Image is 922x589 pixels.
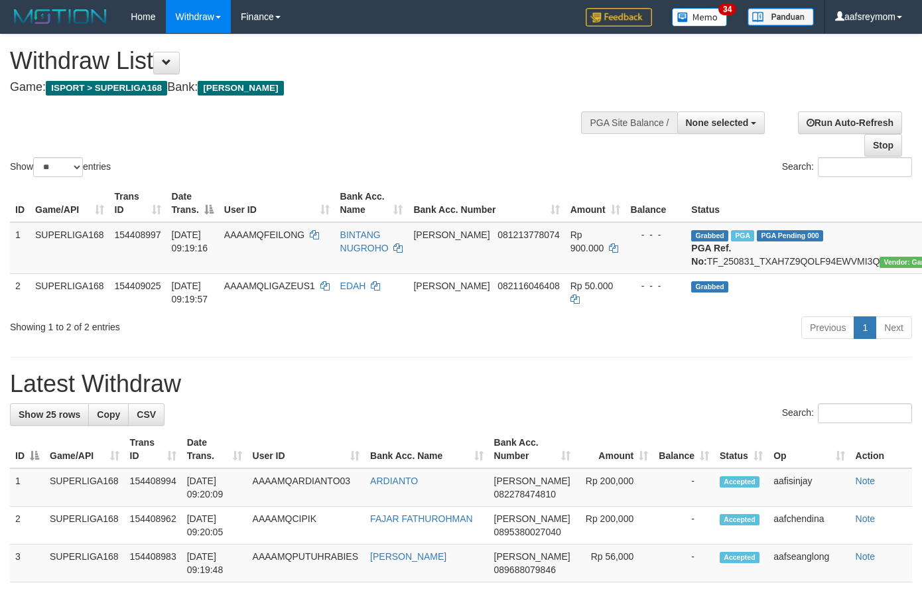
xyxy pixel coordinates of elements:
[768,507,850,545] td: aafchendina
[413,229,490,240] span: [PERSON_NAME]
[247,507,365,545] td: AAAAMQCIPIK
[44,468,125,507] td: SUPERLIGA168
[19,409,80,420] span: Show 25 rows
[720,552,759,563] span: Accepted
[370,476,418,486] a: ARDIANTO
[801,316,854,339] a: Previous
[219,184,335,222] th: User ID: activate to sort column ascending
[125,545,182,582] td: 154408983
[128,403,165,426] a: CSV
[340,229,389,253] a: BINTANG NUGROHO
[340,281,366,291] a: EDAH
[44,507,125,545] td: SUPERLIGA168
[109,184,166,222] th: Trans ID: activate to sort column ascending
[720,476,759,488] span: Accepted
[768,430,850,468] th: Op: activate to sort column ascending
[408,184,564,222] th: Bank Acc. Number: activate to sort column ascending
[10,371,912,397] h1: Latest Withdraw
[33,157,83,177] select: Showentries
[370,513,473,524] a: FAJAR FATHUROHMAN
[876,316,912,339] a: Next
[768,468,850,507] td: aafisinjay
[365,430,488,468] th: Bank Acc. Name: activate to sort column ascending
[30,184,109,222] th: Game/API: activate to sort column ascending
[494,527,561,537] span: Copy 0895380027040 to clipboard
[182,430,247,468] th: Date Trans.: activate to sort column ascending
[720,514,759,525] span: Accepted
[10,430,44,468] th: ID: activate to sort column descending
[198,81,283,96] span: [PERSON_NAME]
[565,184,626,222] th: Amount: activate to sort column ascending
[125,430,182,468] th: Trans ID: activate to sort column ascending
[714,430,768,468] th: Status: activate to sort column ascending
[137,409,156,420] span: CSV
[10,184,30,222] th: ID
[856,476,876,486] a: Note
[247,468,365,507] td: AAAAMQARDIANTO03
[570,229,604,253] span: Rp 900.000
[672,8,728,27] img: Button%20Memo.svg
[494,476,570,486] span: [PERSON_NAME]
[581,111,677,134] div: PGA Site Balance /
[748,8,814,26] img: panduan.png
[854,316,876,339] a: 1
[10,222,30,274] td: 1
[864,134,902,157] a: Stop
[10,48,602,74] h1: Withdraw List
[489,430,576,468] th: Bank Acc. Number: activate to sort column ascending
[757,230,823,241] span: PGA Pending
[115,281,161,291] span: 154409025
[172,229,208,253] span: [DATE] 09:19:16
[576,468,654,507] td: Rp 200,000
[10,403,89,426] a: Show 25 rows
[125,507,182,545] td: 154408962
[494,551,570,562] span: [PERSON_NAME]
[10,545,44,582] td: 3
[172,281,208,304] span: [DATE] 09:19:57
[494,513,570,524] span: [PERSON_NAME]
[576,507,654,545] td: Rp 200,000
[10,81,602,94] h4: Game: Bank:
[10,273,30,311] td: 2
[44,545,125,582] td: SUPERLIGA168
[850,430,912,468] th: Action
[576,545,654,582] td: Rp 56,000
[30,273,109,311] td: SUPERLIGA168
[576,430,654,468] th: Amount: activate to sort column ascending
[718,3,736,15] span: 34
[626,184,687,222] th: Balance
[413,281,490,291] span: [PERSON_NAME]
[224,229,304,240] span: AAAAMQFEILONG
[10,157,111,177] label: Show entries
[370,551,446,562] a: [PERSON_NAME]
[494,564,556,575] span: Copy 089688079846 to clipboard
[46,81,167,96] span: ISPORT > SUPERLIGA168
[691,230,728,241] span: Grabbed
[691,243,731,267] b: PGA Ref. No:
[182,468,247,507] td: [DATE] 09:20:09
[494,489,556,499] span: Copy 082278474810 to clipboard
[335,184,409,222] th: Bank Acc. Name: activate to sort column ascending
[653,507,714,545] td: -
[497,281,559,291] span: Copy 082116046408 to clipboard
[677,111,765,134] button: None selected
[782,403,912,423] label: Search:
[856,551,876,562] a: Note
[182,545,247,582] td: [DATE] 09:19:48
[653,468,714,507] td: -
[653,545,714,582] td: -
[166,184,219,222] th: Date Trans.: activate to sort column descending
[115,229,161,240] span: 154408997
[586,8,652,27] img: Feedback.jpg
[691,281,728,293] span: Grabbed
[768,545,850,582] td: aafseanglong
[686,117,749,128] span: None selected
[10,507,44,545] td: 2
[653,430,714,468] th: Balance: activate to sort column ascending
[10,468,44,507] td: 1
[818,157,912,177] input: Search:
[30,222,109,274] td: SUPERLIGA168
[631,279,681,293] div: - - -
[125,468,182,507] td: 154408994
[631,228,681,241] div: - - -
